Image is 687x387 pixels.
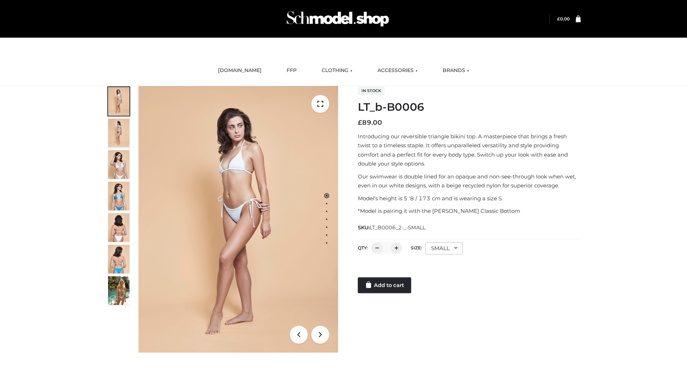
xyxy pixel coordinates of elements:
[358,277,411,293] a: Add to cart
[108,150,130,179] img: ArielClassicBikiniTop_CloudNine_AzureSky_OW114ECO_3-scaled.jpg
[557,16,570,21] bdi: 0.00
[358,223,426,232] span: SKU:
[425,242,463,254] div: SMALL
[358,119,362,126] span: £
[316,63,358,78] a: CLOTHING
[108,276,130,305] img: Arieltop_CloudNine_AzureSky2.jpg
[213,63,267,78] a: [DOMAIN_NAME]
[370,224,425,231] span: LT_B0006_2-_-SMALL
[108,87,130,116] img: ArielClassicBikiniTop_CloudNine_AzureSky_OW114ECO_1-scaled.jpg
[108,245,130,273] img: ArielClassicBikiniTop_CloudNine_AzureSky_OW114ECO_8-scaled.jpg
[358,172,581,190] p: Our swimwear is double lined for an opaque and non-see-through look when wet, even in our white d...
[358,194,581,203] p: Model’s height is 5 ‘8 / 173 cm and is wearing a size S.
[411,245,422,250] label: Size:
[437,63,474,78] a: BRANDS
[281,63,302,78] a: FFP
[358,86,385,95] span: In stock
[108,119,130,147] img: ArielClassicBikiniTop_CloudNine_AzureSky_OW114ECO_2-scaled.jpg
[108,182,130,210] img: ArielClassicBikiniTop_CloudNine_AzureSky_OW114ECO_4-scaled.jpg
[138,86,338,353] img: ArielClassicBikiniTop_CloudNine_AzureSky_OW114ECO_1
[358,132,581,168] p: Introducing our reversible triangle bikini top. A masterpiece that brings a fresh twist to a time...
[358,119,382,126] bdi: 89.00
[358,245,368,250] label: QTY:
[108,213,130,242] img: ArielClassicBikiniTop_CloudNine_AzureSky_OW114ECO_7-scaled.jpg
[358,101,581,114] h1: LT_b-B0006
[284,5,391,33] img: Schmodel Admin 964
[372,63,423,78] a: ACCESSORIES
[557,16,570,21] a: £0.00
[557,16,560,21] span: £
[358,206,581,216] p: *Model is pairing it with the [PERSON_NAME] Classic Bottom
